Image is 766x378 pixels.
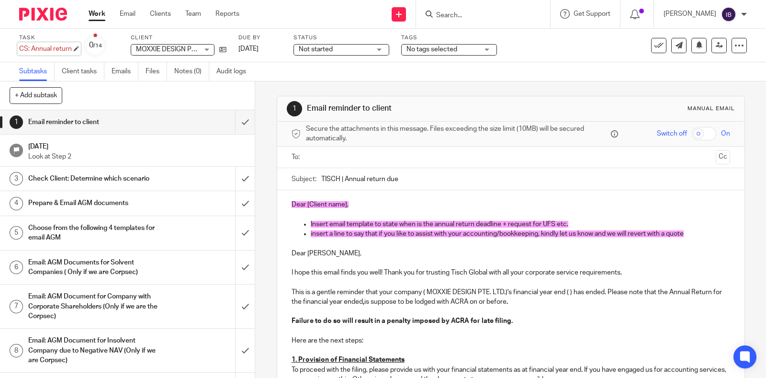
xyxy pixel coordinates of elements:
[10,344,23,357] div: 8
[89,40,102,51] div: 0
[292,174,316,184] label: Subject:
[19,34,72,42] label: Task
[185,9,201,19] a: Team
[28,255,160,280] h1: Email: AGM Documents for Solvent Companies ( Only if we are Corpsec)
[93,43,102,48] small: /14
[716,150,730,164] button: Cc
[28,333,160,367] h1: Email: AGM Document for Insolvent Company due to Negative NAV (Only if we are Corpsec)
[19,44,72,54] div: CS: Annual return
[238,46,259,52] span: [DATE]
[664,9,716,19] p: [PERSON_NAME]
[146,62,167,81] a: Files
[238,34,282,42] label: Due by
[657,129,687,138] span: Switch off
[174,62,209,81] a: Notes (0)
[120,9,135,19] a: Email
[574,11,610,17] span: Get Support
[10,197,23,210] div: 4
[89,9,105,19] a: Work
[292,336,730,345] p: Here are the next steps:
[306,124,608,144] span: Secure the attachments in this message. Files exceeding the size limit (10MB) will be secured aut...
[28,221,160,245] h1: Choose from the following 4 templates for email AGM
[10,87,62,103] button: + Add subtask
[292,249,730,258] p: Dear [PERSON_NAME],
[19,62,55,81] a: Subtasks
[311,230,684,237] span: insert a line to say that if you like to assist with your accounting/bookkeeping, kindly let us k...
[215,9,239,19] a: Reports
[28,139,246,151] h1: [DATE]
[401,34,497,42] label: Tags
[406,46,457,53] span: No tags selected
[19,8,67,21] img: Pixie
[216,62,253,81] a: Audit logs
[363,298,364,305] strong: ,
[28,172,160,186] h1: Check Client: Determine which scenario
[687,105,735,113] div: Manual email
[293,34,389,42] label: Status
[10,172,23,185] div: 3
[292,268,730,277] p: I hope this email finds you well! Thank you for trusting Tisch Global with all your corporate ser...
[28,196,160,210] h1: Prepare & Email AGM documents
[131,34,226,42] label: Client
[507,298,508,305] strong: .
[62,62,104,81] a: Client tasks
[287,101,302,116] div: 1
[10,261,23,274] div: 6
[10,300,23,313] div: 7
[292,356,405,363] u: 1. Provision of Financial Statements
[10,226,23,240] div: 5
[311,221,568,228] span: Insert email template to state when is the annual return deadline + request for UFS etc.
[292,287,730,307] p: This is a gentle reminder that your company ( MOXXIE DESIGN PTE. LTD.)'s financial year end ( ) h...
[28,152,246,161] p: Look at Step 2
[150,9,171,19] a: Clients
[28,115,160,129] h1: Email reminder to client
[10,115,23,129] div: 1
[299,46,333,53] span: Not started
[28,289,160,323] h1: Email: AGM Document for Company with Corporate Shareholders (Only if we are the Corpsec)
[721,129,730,138] span: On
[136,46,215,53] span: MOXXIE DESIGN PTE. LTD.
[292,201,349,208] span: Dear [Client name],
[307,103,531,114] h1: Email reminder to client
[721,7,736,22] img: svg%3E
[292,152,302,162] label: To:
[112,62,138,81] a: Emails
[435,11,521,20] input: Search
[292,318,513,324] strong: Failure to do so will result in a penalty imposed by ACRA for late filing.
